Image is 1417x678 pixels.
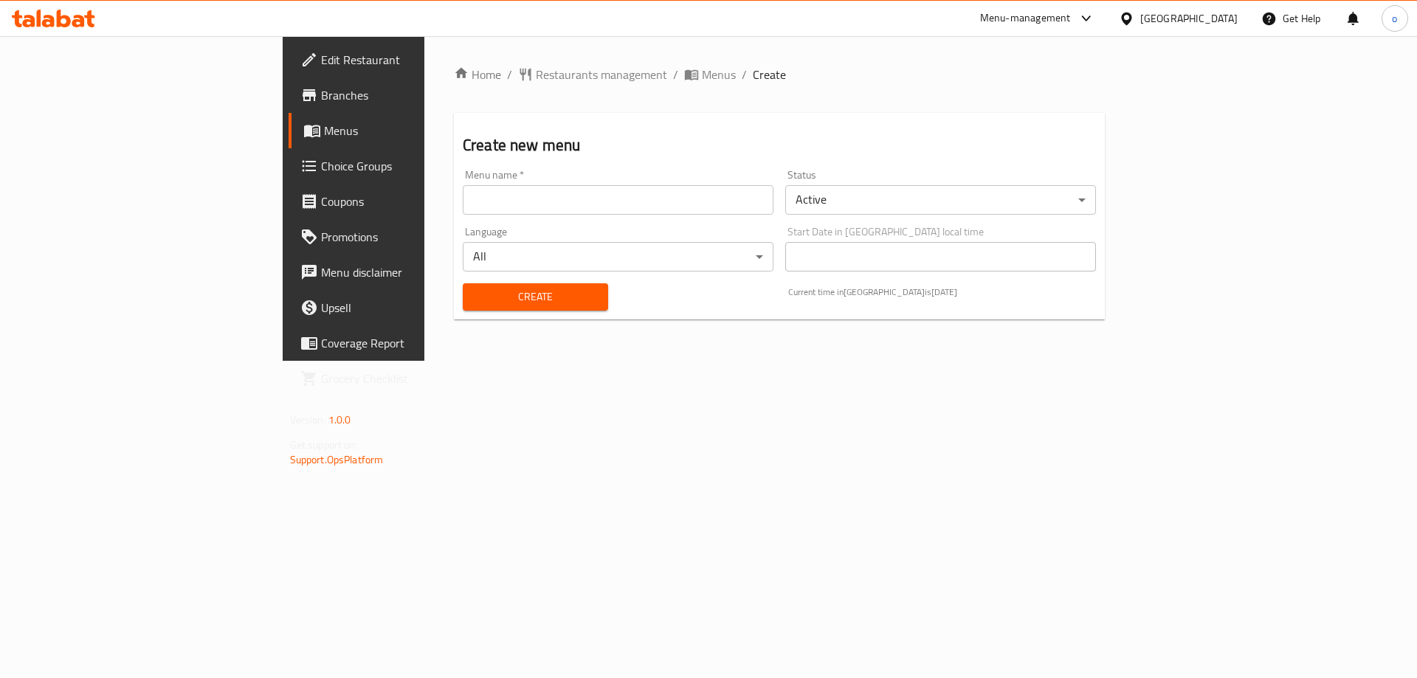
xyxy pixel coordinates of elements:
span: Restaurants management [536,66,667,83]
a: Menus [684,66,736,83]
span: Upsell [321,299,508,316]
button: Create [463,283,608,311]
span: Version: [290,410,326,429]
div: Menu-management [980,10,1071,27]
span: Menus [324,122,508,139]
a: Coupons [289,184,520,219]
nav: breadcrumb [454,66,1105,83]
span: Menus [702,66,736,83]
a: Restaurants management [518,66,667,83]
a: Branches [289,77,520,113]
div: Active [785,185,1096,215]
span: 1.0.0 [328,410,351,429]
span: Coverage Report [321,334,508,352]
span: Promotions [321,228,508,246]
a: Menus [289,113,520,148]
a: Edit Restaurant [289,42,520,77]
a: Support.OpsPlatform [290,450,384,469]
span: Menu disclaimer [321,263,508,281]
span: Grocery Checklist [321,370,508,387]
h2: Create new menu [463,134,1096,156]
li: / [742,66,747,83]
p: Current time in [GEOGRAPHIC_DATA] is [DATE] [788,286,1096,299]
span: Edit Restaurant [321,51,508,69]
span: Coupons [321,193,508,210]
a: Promotions [289,219,520,255]
a: Upsell [289,290,520,325]
div: All [463,242,773,271]
li: / [673,66,678,83]
a: Menu disclaimer [289,255,520,290]
span: Branches [321,86,508,104]
div: [GEOGRAPHIC_DATA] [1140,10,1238,27]
span: Create [753,66,786,83]
a: Coverage Report [289,325,520,361]
a: Choice Groups [289,148,520,184]
span: o [1392,10,1397,27]
input: Please enter Menu name [463,185,773,215]
span: Get support on: [290,435,358,454]
span: Choice Groups [321,157,508,175]
span: Create [475,288,596,306]
a: Grocery Checklist [289,361,520,396]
